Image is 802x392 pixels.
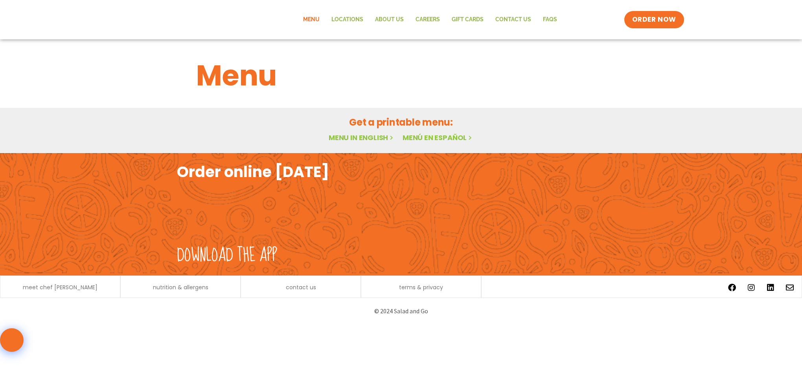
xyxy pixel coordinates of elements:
[177,181,295,240] img: fork
[518,185,625,244] img: google_play
[369,11,410,29] a: About Us
[118,4,236,35] img: new-SAG-logo-768×292
[537,11,563,29] a: FAQs
[23,285,97,290] a: meet chef [PERSON_NAME]
[177,244,277,266] h2: Download the app
[326,11,369,29] a: Locations
[446,11,489,29] a: GIFT CARDS
[153,285,208,290] a: nutrition & allergens
[489,11,537,29] a: Contact Us
[181,306,621,316] p: © 2024 Salad and Go
[403,185,510,244] img: appstore
[403,133,473,142] a: Menú en español
[399,285,443,290] a: terms & privacy
[297,11,326,29] a: Menu
[297,11,563,29] nav: Menu
[624,11,684,28] a: ORDER NOW
[196,115,606,129] h2: Get a printable menu:
[329,133,395,142] a: Menu in English
[410,11,446,29] a: Careers
[196,54,606,97] h1: Menu
[1,329,23,351] img: wpChatIcon
[177,162,329,181] h2: Order online [DATE]
[286,285,316,290] a: contact us
[632,15,676,24] span: ORDER NOW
